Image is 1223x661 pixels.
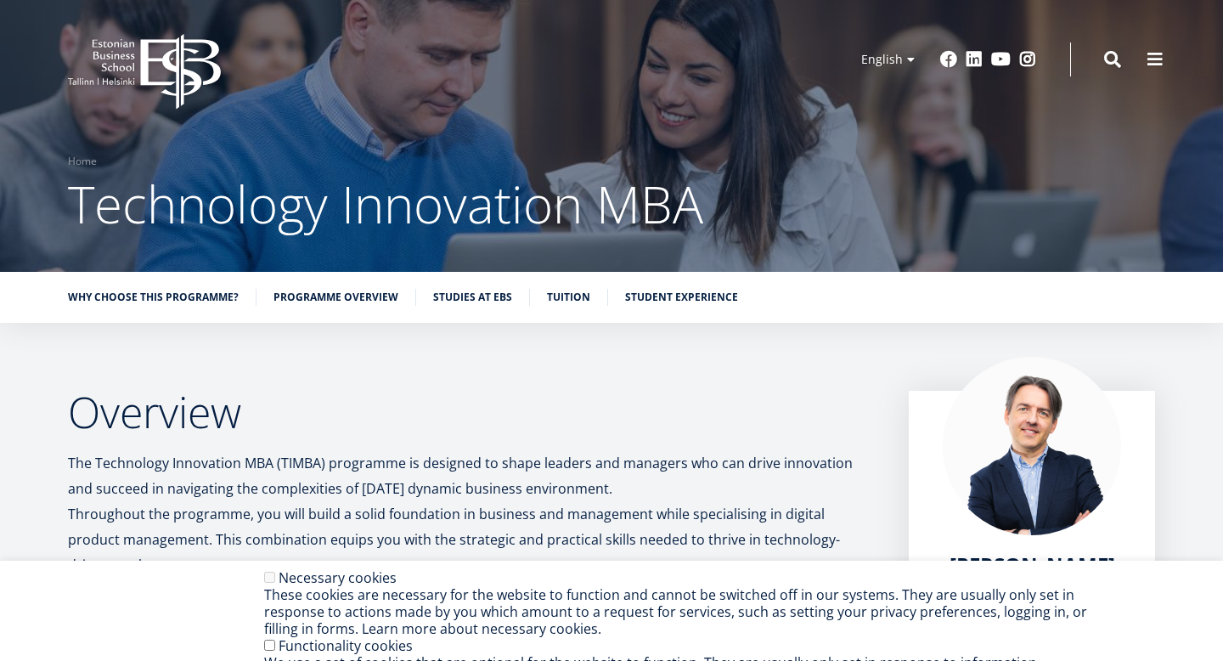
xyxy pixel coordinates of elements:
a: Student experience [625,289,738,306]
img: Marko Rillo [943,357,1121,535]
a: Linkedin [966,51,983,68]
a: Tuition [547,289,590,306]
h2: Overview [68,391,875,433]
p: The Technology Innovation MBA (TIMBA) programme is designed to shape leaders and managers who can... [68,450,875,578]
a: Why choose this programme? [68,289,239,306]
a: Instagram [1019,51,1036,68]
span: [PERSON_NAME] [950,551,1115,579]
a: Youtube [991,51,1011,68]
a: [PERSON_NAME] [950,552,1115,578]
a: Programme overview [273,289,398,306]
a: Facebook [940,51,957,68]
label: Functionality cookies [279,636,413,655]
label: Necessary cookies [279,568,397,587]
span: Technology Innovation MBA [68,169,703,239]
a: Studies at EBS [433,289,512,306]
a: Home [68,153,97,170]
div: These cookies are necessary for the website to function and cannot be switched off in our systems... [264,586,1088,637]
